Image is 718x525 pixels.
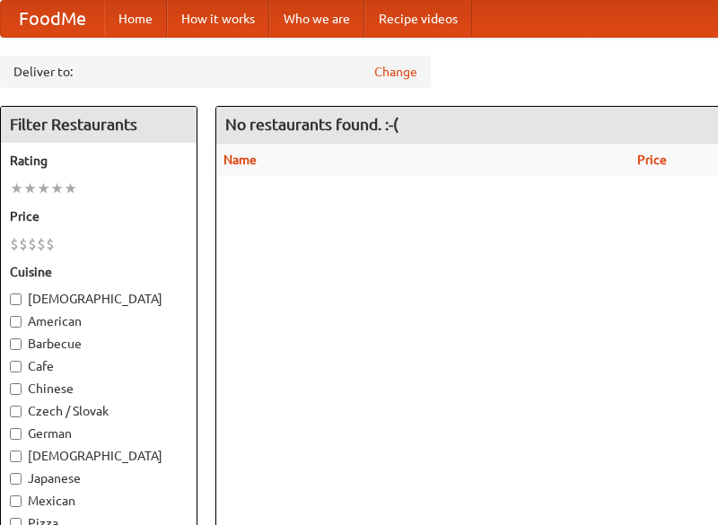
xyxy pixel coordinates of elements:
[223,153,257,167] a: Name
[1,1,104,37] a: FoodMe
[46,234,55,254] li: $
[1,107,197,143] h4: Filter Restaurants
[28,234,37,254] li: $
[637,153,667,167] a: Price
[10,473,22,485] input: Japanese
[10,406,22,417] input: Czech / Slovak
[10,469,188,487] label: Japanese
[10,316,22,328] input: American
[10,402,188,420] label: Czech / Slovak
[167,1,269,37] a: How it works
[10,383,22,395] input: Chinese
[23,179,37,198] li: ★
[10,424,188,442] label: German
[10,495,22,507] input: Mexican
[10,312,188,330] label: American
[374,63,417,81] a: Change
[10,361,22,372] input: Cafe
[10,234,19,254] li: $
[10,335,188,353] label: Barbecue
[10,447,188,465] label: [DEMOGRAPHIC_DATA]
[10,263,188,281] h5: Cuisine
[19,234,28,254] li: $
[10,492,188,510] label: Mexican
[269,1,364,37] a: Who we are
[64,179,77,198] li: ★
[10,179,23,198] li: ★
[10,451,22,462] input: [DEMOGRAPHIC_DATA]
[10,293,22,305] input: [DEMOGRAPHIC_DATA]
[10,428,22,440] input: German
[364,1,472,37] a: Recipe videos
[10,152,188,170] h5: Rating
[10,290,188,308] label: [DEMOGRAPHIC_DATA]
[225,116,398,133] ng-pluralize: No restaurants found. :-(
[10,207,188,225] h5: Price
[10,338,22,350] input: Barbecue
[10,380,188,398] label: Chinese
[37,179,50,198] li: ★
[37,234,46,254] li: $
[10,357,188,375] label: Cafe
[104,1,167,37] a: Home
[50,179,64,198] li: ★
